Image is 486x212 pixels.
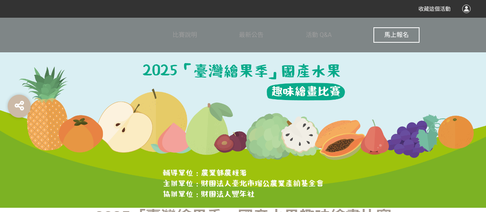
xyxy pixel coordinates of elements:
[239,31,264,38] span: 最新公告
[173,31,197,38] span: 比賽說明
[239,18,264,52] a: 最新公告
[128,55,358,170] img: 2025「臺灣繪果季」國產水果趣味繪畫比賽
[306,18,332,52] a: 活動 Q&A
[418,6,451,12] span: 收藏這個活動
[306,31,332,38] span: 活動 Q&A
[384,31,409,38] span: 馬上報名
[373,27,420,43] button: 馬上報名
[173,18,197,52] a: 比賽說明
